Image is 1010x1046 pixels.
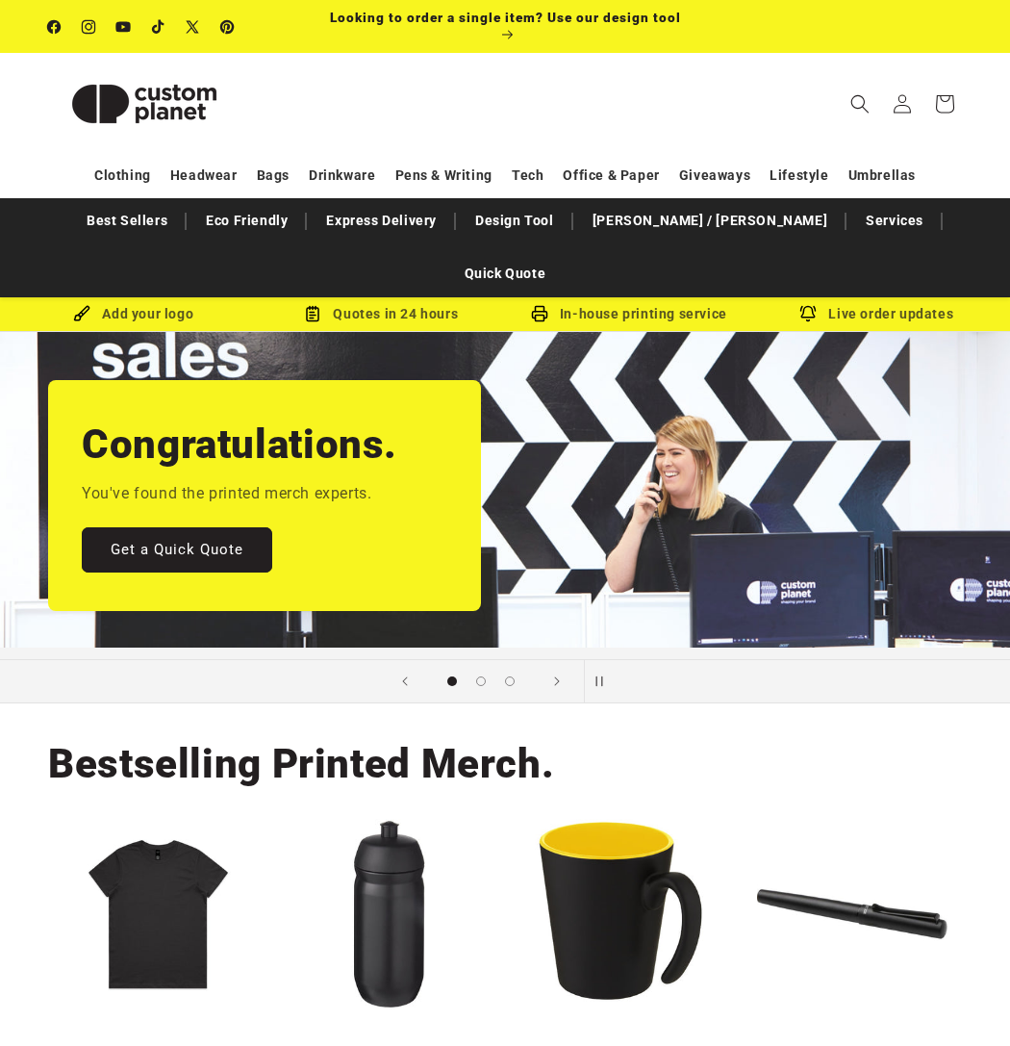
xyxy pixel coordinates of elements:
img: In-house printing [531,305,548,322]
a: Headwear [170,159,238,192]
div: Live order updates [753,302,1001,326]
summary: Search [839,83,881,125]
button: Previous slide [384,660,426,702]
div: In-house printing service [505,302,753,326]
span: Looking to order a single item? Use our design tool [330,10,681,25]
a: Office & Paper [563,159,659,192]
button: Load slide 3 of 3 [495,667,524,696]
a: Bags [257,159,290,192]
a: Pens & Writing [395,159,492,192]
h2: Congratulations. [82,419,397,471]
a: Get a Quick Quote [82,527,272,573]
button: Load slide 2 of 3 [467,667,495,696]
a: Giveaways [679,159,750,192]
a: Drinkware [309,159,375,192]
a: Design Tool [466,204,564,238]
img: Order updates [799,305,817,322]
a: Services [856,204,933,238]
h2: Bestselling Printed Merch. [48,738,554,790]
a: Eco Friendly [196,204,297,238]
img: HydroFlex™ 500 ml squeezy sport bottle [294,819,486,1010]
button: Load slide 1 of 3 [438,667,467,696]
a: [PERSON_NAME] / [PERSON_NAME] [583,204,837,238]
a: Tech [512,159,543,192]
img: Order Updates Icon [304,305,321,322]
img: Brush Icon [73,305,90,322]
a: Express Delivery [316,204,446,238]
div: Quotes in 24 hours [258,302,506,326]
a: Quick Quote [455,257,556,291]
a: Best Sellers [77,204,177,238]
img: Custom Planet [48,61,240,147]
a: Custom Planet [41,53,248,154]
p: You've found the printed merch experts. [82,480,371,508]
button: Next slide [536,660,578,702]
button: Pause slideshow [584,660,626,702]
div: Add your logo [10,302,258,326]
img: Oli 360 ml ceramic mug with handle [525,819,717,1010]
a: Clothing [94,159,151,192]
a: Lifestyle [770,159,828,192]
a: Umbrellas [848,159,916,192]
